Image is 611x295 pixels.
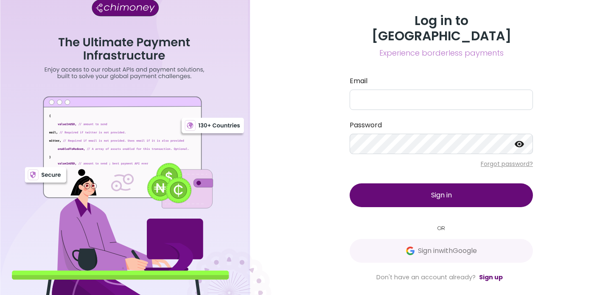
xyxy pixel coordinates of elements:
[350,76,533,86] label: Email
[431,190,452,200] span: Sign in
[350,13,533,44] h3: Log in to [GEOGRAPHIC_DATA]
[350,120,533,130] label: Password
[418,246,477,256] span: Sign in with Google
[350,47,533,59] span: Experience borderless payments
[350,183,533,207] button: Sign in
[479,273,503,281] a: Sign up
[406,247,415,255] img: Google
[350,224,533,232] small: OR
[350,239,533,263] button: GoogleSign inwithGoogle
[376,273,476,281] span: Don't have an account already?
[350,160,533,168] p: Forgot password?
